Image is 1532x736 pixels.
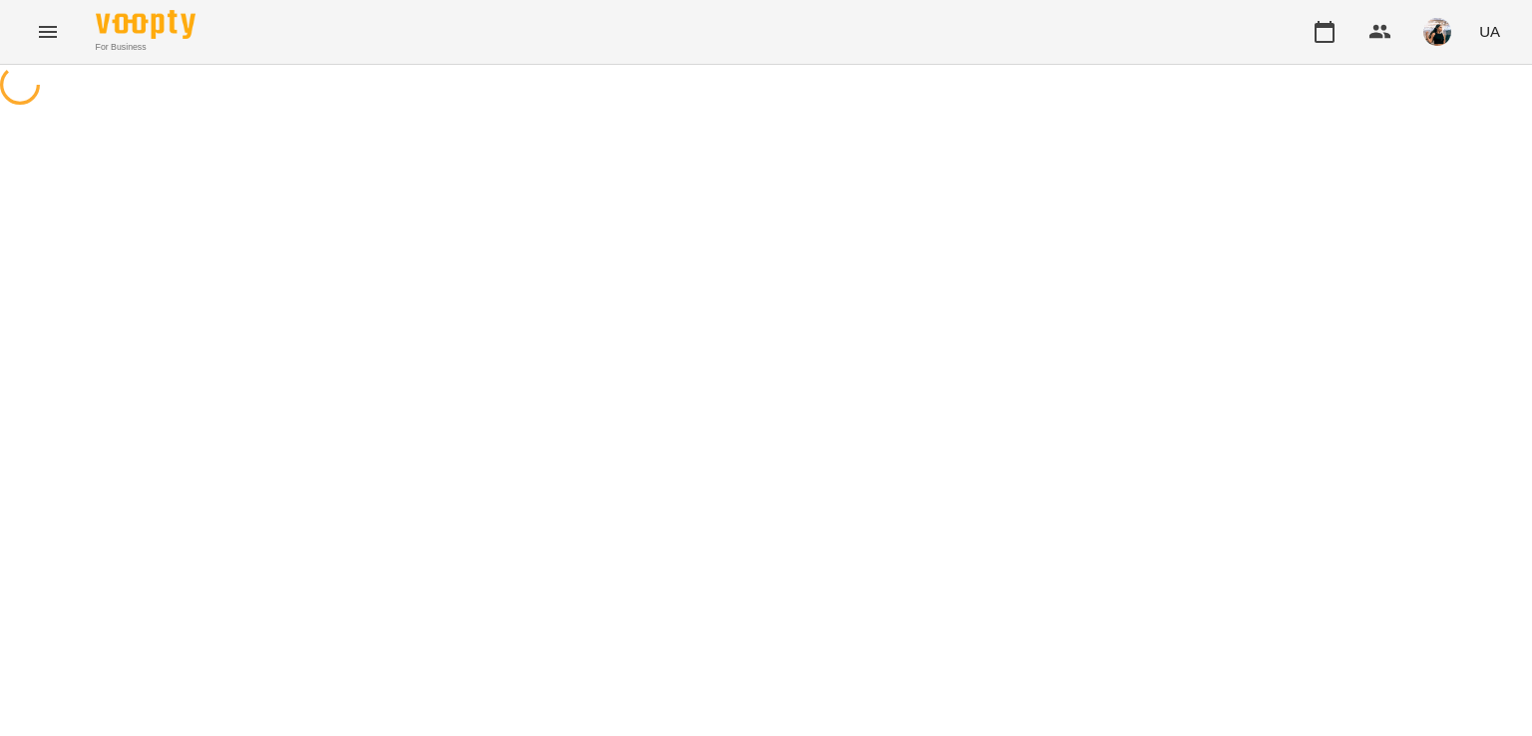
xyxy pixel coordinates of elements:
[96,10,195,39] img: Voopty Logo
[1423,18,1451,46] img: f25c141d8d8634b2a8fce9f0d709f9df.jpg
[24,8,72,56] button: Menu
[96,41,195,54] span: For Business
[1479,21,1500,42] span: UA
[1471,13,1508,50] button: UA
